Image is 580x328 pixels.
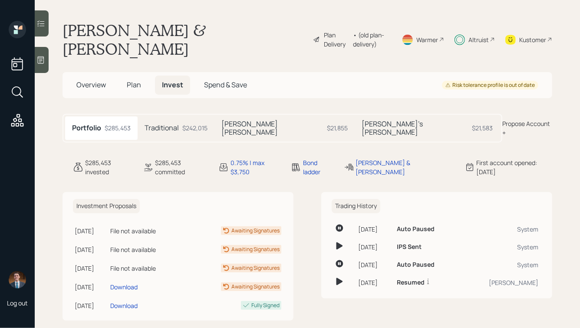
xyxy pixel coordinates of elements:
div: Awaiting Signatures [231,283,280,291]
div: $242,015 [182,123,208,133]
div: [PERSON_NAME] & [PERSON_NAME] [356,158,454,176]
span: Invest [162,80,183,89]
div: Download [110,282,138,292]
div: [DATE] [75,264,107,273]
div: $285,453 [105,123,131,133]
h6: Trading History [332,199,380,213]
div: [DATE] [75,226,107,235]
div: • (old plan-delivery) [353,30,391,49]
div: File not available [110,245,183,254]
div: Awaiting Signatures [231,245,280,253]
div: File not available [110,264,183,273]
div: Warmer [416,35,438,44]
div: File not available [110,226,183,235]
div: First account opened: [DATE] [477,158,552,176]
div: $21,583 [472,123,493,133]
div: $21,855 [327,123,348,133]
span: Plan [127,80,141,89]
div: Plan Delivery [324,30,349,49]
div: System [462,225,538,234]
div: [DATE] [358,260,390,269]
div: Awaiting Signatures [231,227,280,235]
h5: [PERSON_NAME] [PERSON_NAME] [221,120,324,136]
h6: Auto Paused [397,225,435,233]
img: hunter_neumayer.jpg [9,271,26,288]
div: [DATE] [358,278,390,287]
span: Overview [76,80,106,89]
div: System [462,260,538,269]
div: [DATE] [75,282,107,292]
h5: [PERSON_NAME]'s [PERSON_NAME] [362,120,469,136]
h6: Auto Paused [397,261,435,268]
div: Altruist [468,35,489,44]
div: Kustomer [519,35,546,44]
div: Fully Signed [251,301,280,309]
h6: Resumed [397,279,425,286]
div: Awaiting Signatures [231,264,280,272]
div: [DATE] [75,245,107,254]
div: $285,453 committed [155,158,208,176]
h6: Investment Proposals [73,199,140,213]
span: Spend & Save [204,80,247,89]
div: 0.75% | max $3,750 [231,158,280,176]
h6: IPS Sent [397,243,422,251]
div: Risk tolerance profile is out of date [445,82,535,89]
div: [DATE] [358,225,390,234]
div: [DATE] [75,301,107,310]
div: Bond ladder [303,158,333,176]
div: [PERSON_NAME] [462,278,538,287]
div: System [462,242,538,252]
h5: Traditional [145,124,179,132]
div: Propose Account + [502,119,552,137]
div: $285,453 invested [85,158,132,176]
h1: [PERSON_NAME] & [PERSON_NAME] [63,21,306,58]
h5: Portfolio [72,124,101,132]
div: [DATE] [358,242,390,252]
div: Log out [7,299,28,307]
div: Download [110,301,138,310]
